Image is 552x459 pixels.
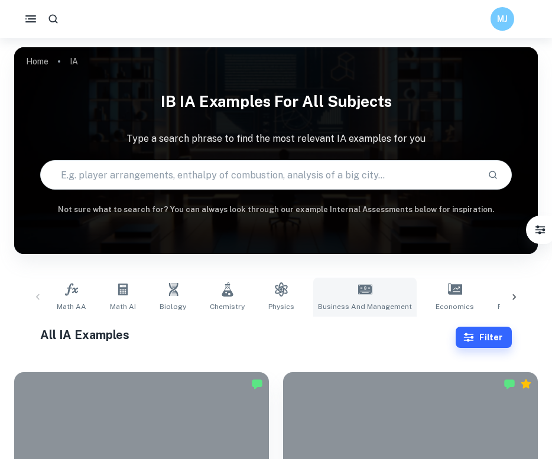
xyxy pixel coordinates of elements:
[483,165,503,185] button: Search
[26,53,48,70] a: Home
[210,301,245,312] span: Chemistry
[110,301,136,312] span: Math AI
[251,378,263,390] img: Marked
[491,7,514,31] button: MJ
[70,55,78,68] p: IA
[318,301,412,312] span: Business and Management
[57,301,86,312] span: Math AA
[498,301,538,312] span: Psychology
[528,218,552,242] button: Filter
[41,158,478,191] input: E.g. player arrangements, enthalpy of combustion, analysis of a big city...
[520,378,532,390] div: Premium
[436,301,474,312] span: Economics
[14,85,538,118] h1: IB IA examples for all subjects
[456,327,512,348] button: Filter
[160,301,186,312] span: Biology
[14,204,538,216] h6: Not sure what to search for? You can always look through our example Internal Assessments below f...
[14,132,538,146] p: Type a search phrase to find the most relevant IA examples for you
[504,378,515,390] img: Marked
[496,12,509,25] h6: MJ
[268,301,294,312] span: Physics
[40,326,455,344] h1: All IA Examples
